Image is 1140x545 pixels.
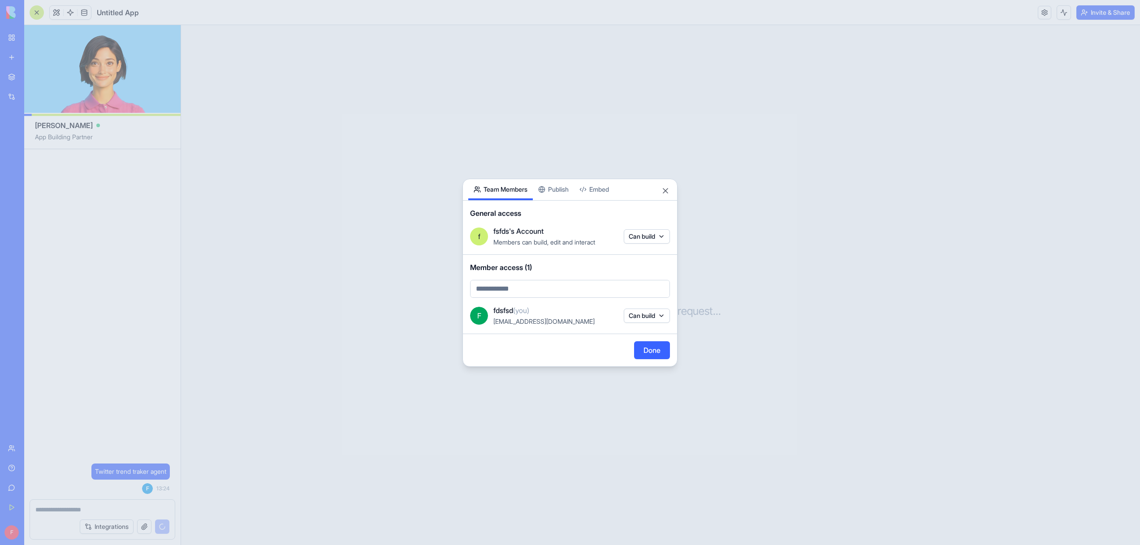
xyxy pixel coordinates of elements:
button: Can build [624,229,670,244]
button: Can build [624,309,670,323]
span: Member access (1) [470,262,670,273]
span: fdsfsd [493,305,529,316]
span: fsfds's Account [493,226,544,236]
span: (you) [513,306,529,315]
span: General access [470,208,670,219]
span: Members can build, edit and interact [493,238,595,246]
button: Team Members [468,179,533,200]
button: Publish [533,179,574,200]
span: F [470,307,488,325]
button: Done [634,341,670,359]
button: Embed [574,179,614,200]
span: f [478,231,480,242]
span: [EMAIL_ADDRESS][DOMAIN_NAME] [493,318,595,325]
